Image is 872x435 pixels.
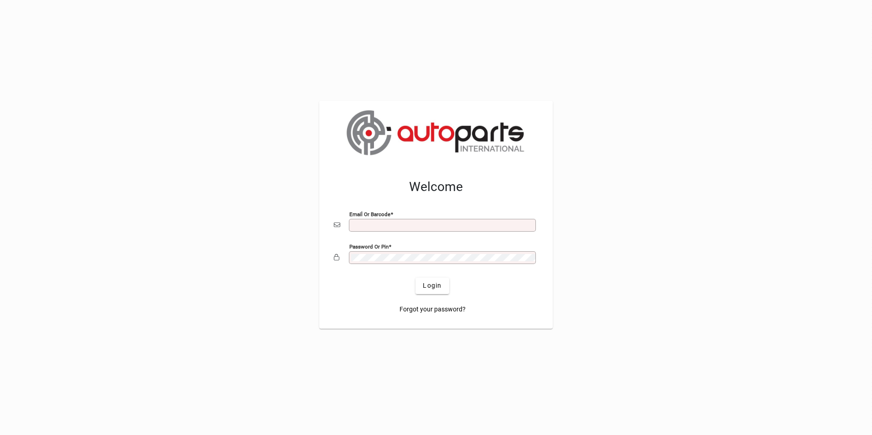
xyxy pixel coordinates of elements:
[396,301,469,318] a: Forgot your password?
[400,305,466,314] span: Forgot your password?
[423,281,441,290] span: Login
[415,278,449,294] button: Login
[334,179,538,195] h2: Welcome
[349,243,389,249] mat-label: Password or Pin
[349,211,390,217] mat-label: Email or Barcode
